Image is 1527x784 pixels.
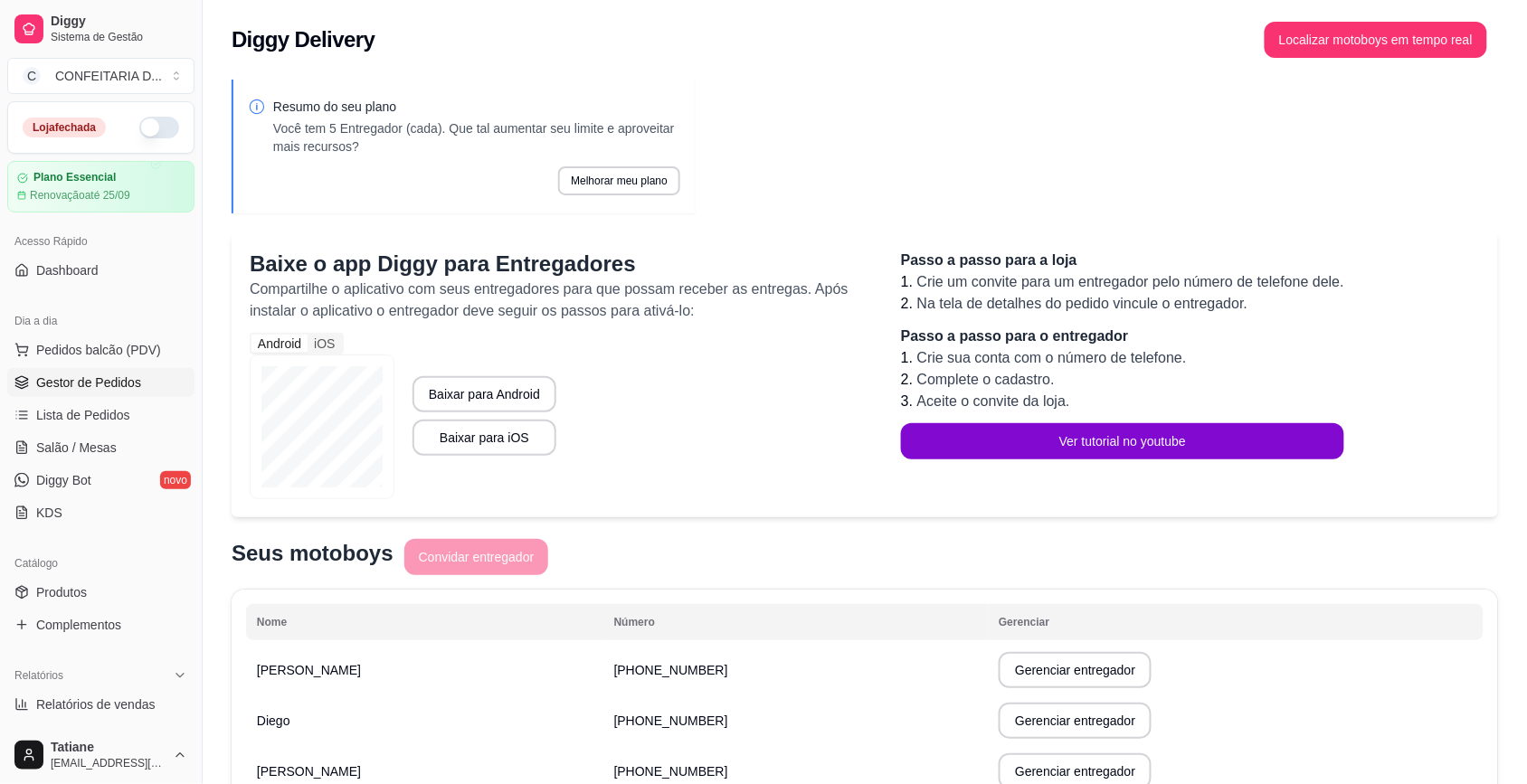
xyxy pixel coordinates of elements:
[614,713,728,728] span: [PHONE_NUMBER]
[7,161,194,213] a: Plano EssencialRenovaçãoaté 25/09
[917,296,1248,311] span: Na tela de detalhes do pedido vincule o entregador.
[7,466,194,495] a: Diggy Botnovo
[14,668,63,683] span: Relatórios
[7,335,194,364] button: Pedidos balcão (PDV)
[413,420,556,456] button: Baixar para iOS
[917,372,1055,387] span: Complete o cadastro.
[36,406,130,424] span: Lista de Pedidos
[614,764,728,779] span: [PHONE_NUMBER]
[7,498,194,527] a: KDS
[901,250,1344,271] p: Passo a passo para a loja
[7,690,194,719] a: Relatórios de vendas
[901,293,1344,315] li: 2.
[7,578,194,607] a: Produtos
[246,604,603,640] th: Nome
[308,335,341,353] div: iOS
[901,369,1344,391] li: 2.
[51,14,187,30] span: Diggy
[558,166,680,195] button: Melhorar meu plano
[7,610,194,639] a: Complementos
[23,118,106,137] div: Loja fechada
[33,171,116,184] article: Plano Essencial
[7,401,194,430] a: Lista de Pedidos
[7,433,194,462] a: Salão / Mesas
[51,30,187,44] span: Sistema de Gestão
[232,539,394,568] p: Seus motoboys
[257,712,593,730] p: Diego
[603,604,989,640] th: Número
[413,376,556,412] button: Baixar para Android
[51,740,166,756] span: Tatiane
[36,439,117,457] span: Salão / Mesas
[30,188,130,203] article: Renovação até 25/09
[7,723,194,751] a: Relatório de clientes
[250,250,865,279] p: Baixe o app Diggy para Entregadores
[7,7,194,51] a: DiggySistema de Gestão
[999,703,1152,739] button: Gerenciar entregador
[36,261,99,279] span: Dashboard
[23,67,41,85] span: C
[55,67,162,85] div: CONFEITARIA D ...
[51,756,166,770] span: [EMAIL_ADDRESS][DOMAIN_NAME]
[7,549,194,578] div: Catálogo
[917,350,1187,365] span: Crie sua conta com o número de telefone.
[901,271,1344,293] li: 1.
[232,25,375,54] h2: Diggy Delivery
[917,393,1070,409] span: Aceite o convite da loja.
[988,604,1484,640] th: Gerenciar
[36,616,121,634] span: Complementos
[36,341,161,359] span: Pedidos balcão (PDV)
[251,335,308,353] div: Android
[257,762,593,780] p: [PERSON_NAME]
[999,652,1152,688] button: Gerenciar entregador
[273,119,680,156] p: Você tem 5 Entregador (cada). Que tal aumentar seu limite e aproveitar mais recursos?
[7,58,194,94] button: Select a team
[7,256,194,285] a: Dashboard
[1265,22,1487,58] button: Localizar motoboys em tempo real
[36,583,87,601] span: Produtos
[901,347,1344,369] li: 1.
[901,326,1344,347] p: Passo a passo para o entregador
[901,423,1344,459] button: Ver tutorial no youtube
[7,368,194,397] a: Gestor de Pedidos
[7,227,194,256] div: Acesso Rápido
[273,98,680,116] p: Resumo do seu plano
[614,663,728,677] span: [PHONE_NUMBER]
[36,504,62,522] span: KDS
[257,661,593,679] p: [PERSON_NAME]
[7,307,194,335] div: Dia a dia
[36,695,156,713] span: Relatórios de vendas
[7,733,194,777] button: Tatiane[EMAIL_ADDRESS][DOMAIN_NAME]
[36,471,91,489] span: Diggy Bot
[139,117,179,138] button: Alterar Status
[250,279,865,322] p: Compartilhe o aplicativo com seus entregadores para que possam receber as entregas. Após instalar...
[36,373,141,392] span: Gestor de Pedidos
[901,391,1344,412] li: 3.
[917,274,1344,289] span: Crie um convite para um entregador pelo número de telefone dele.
